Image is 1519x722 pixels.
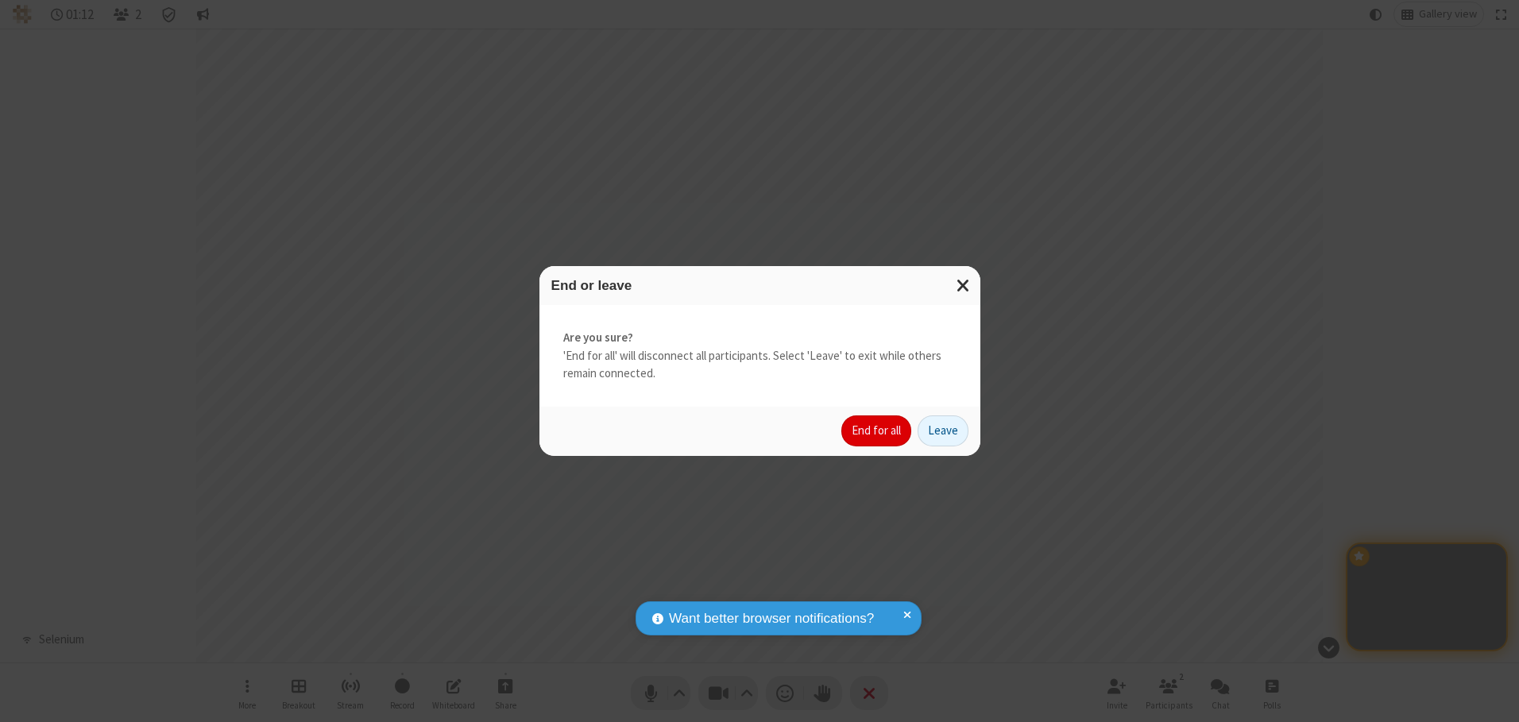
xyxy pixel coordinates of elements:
[563,329,957,347] strong: Are you sure?
[841,415,911,447] button: End for all
[918,415,968,447] button: Leave
[539,305,980,407] div: 'End for all' will disconnect all participants. Select 'Leave' to exit while others remain connec...
[669,608,874,629] span: Want better browser notifications?
[551,278,968,293] h3: End or leave
[947,266,980,305] button: Close modal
